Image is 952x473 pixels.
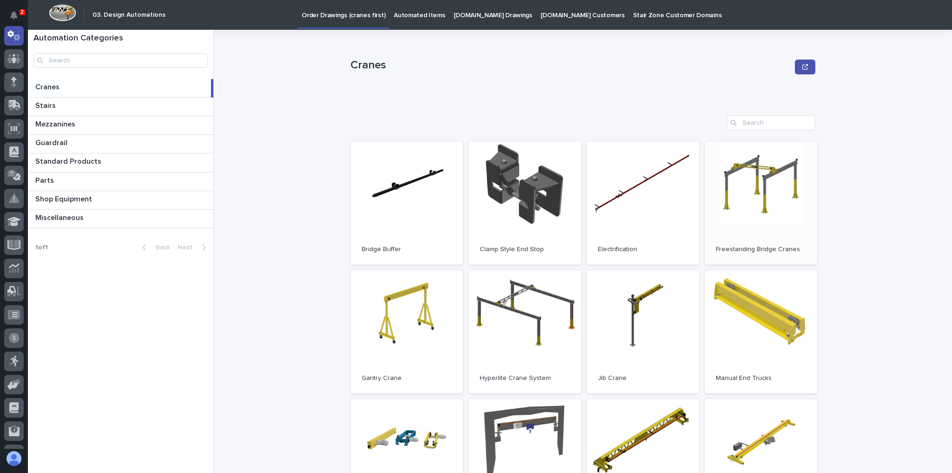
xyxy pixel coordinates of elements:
[20,9,24,15] p: 2
[28,191,213,210] a: Shop EquipmentShop Equipment
[28,210,213,228] a: MiscellaneousMiscellaneous
[480,246,570,253] p: Clamp Style End Stop
[135,243,174,252] button: Back
[35,193,94,204] p: Shop Equipment
[174,243,213,252] button: Next
[480,374,570,382] p: Hyperlite Crane System
[150,244,170,251] span: Back
[350,59,791,72] p: Cranes
[35,118,77,129] p: Mezzanines
[28,98,213,116] a: StairsStairs
[35,155,103,166] p: Standard Products
[178,244,198,251] span: Next
[727,115,815,130] input: Search
[33,53,208,68] input: Search
[362,374,452,382] p: Gantry Crane
[28,79,213,98] a: CranesCranes
[705,141,817,265] a: Freestanding Bridge Cranes
[35,174,56,185] p: Parts
[33,33,208,44] h1: Automation Categories
[350,141,463,265] a: Bridge Buffer
[28,116,213,135] a: MezzaninesMezzanines
[362,246,452,253] p: Bridge Buffer
[35,212,86,222] p: Miscellaneous
[4,6,24,25] button: Notifications
[587,270,699,393] a: Jib Crane
[28,135,213,153] a: GuardrailGuardrail
[28,236,55,259] p: 1 of 1
[469,141,581,265] a: Clamp Style End Stop
[716,374,806,382] p: Manual End Trucks
[35,81,61,92] p: Cranes
[35,137,69,147] p: Guardrail
[469,270,581,393] a: Hyperlite Crane System
[350,270,463,393] a: Gantry Crane
[28,173,213,191] a: PartsParts
[35,100,58,110] p: Stairs
[716,246,806,253] p: Freestanding Bridge Cranes
[587,141,699,265] a: Electrification
[598,246,688,253] p: Electrification
[705,270,817,393] a: Manual End Trucks
[28,153,213,172] a: Standard ProductsStandard Products
[93,11,165,19] h2: 03. Design Automations
[12,11,24,26] div: Notifications2
[598,374,688,382] p: Jib Crane
[4,449,24,468] button: users-avatar
[49,4,76,21] img: Workspace Logo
